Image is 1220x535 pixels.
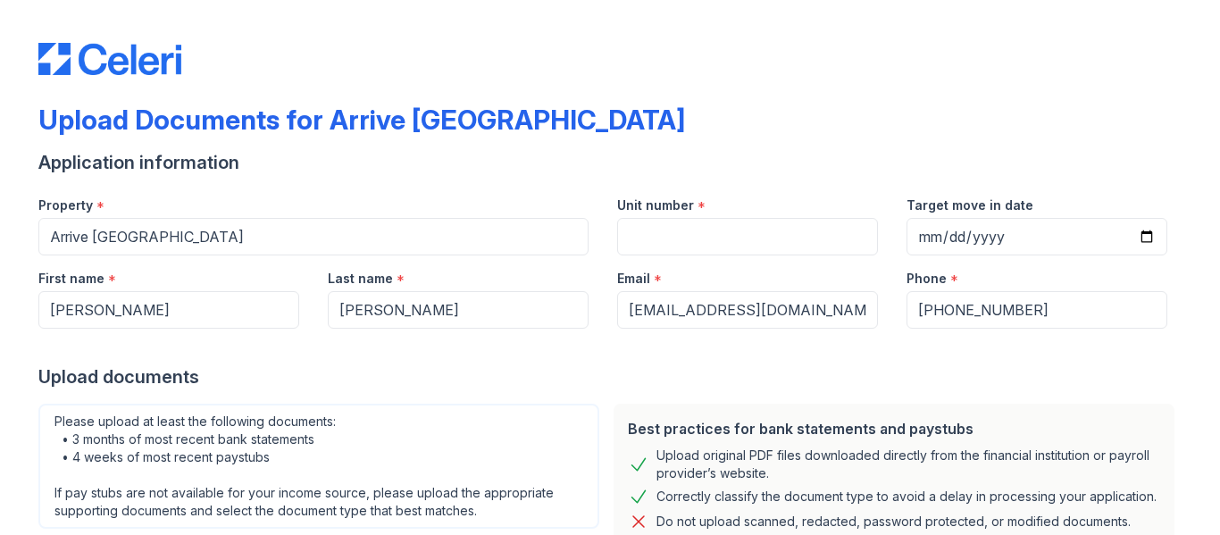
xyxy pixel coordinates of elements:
[656,447,1160,482] div: Upload original PDF files downloaded directly from the financial institution or payroll provider’...
[907,196,1033,214] label: Target move in date
[38,364,1182,389] div: Upload documents
[617,270,650,288] label: Email
[656,511,1131,532] div: Do not upload scanned, redacted, password protected, or modified documents.
[328,270,393,288] label: Last name
[617,196,694,214] label: Unit number
[656,486,1157,507] div: Correctly classify the document type to avoid a delay in processing your application.
[907,270,947,288] label: Phone
[38,43,181,75] img: CE_Logo_Blue-a8612792a0a2168367f1c8372b55b34899dd931a85d93a1a3d3e32e68fde9ad4.png
[38,404,599,529] div: Please upload at least the following documents: • 3 months of most recent bank statements • 4 wee...
[38,150,1182,175] div: Application information
[38,104,685,136] div: Upload Documents for Arrive [GEOGRAPHIC_DATA]
[38,196,93,214] label: Property
[628,418,1160,439] div: Best practices for bank statements and paystubs
[38,270,104,288] label: First name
